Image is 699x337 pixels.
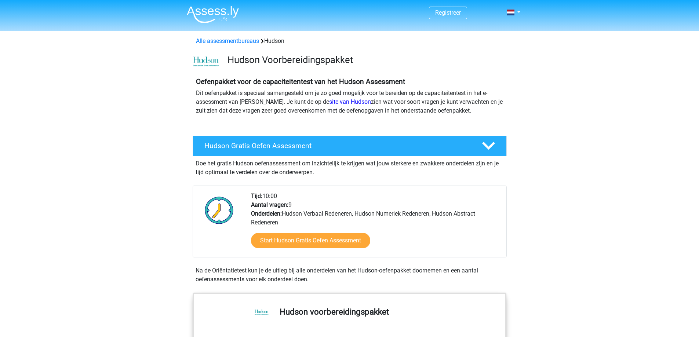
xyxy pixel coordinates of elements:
[251,210,282,217] b: Onderdelen:
[190,136,510,156] a: Hudson Gratis Oefen Assessment
[227,54,501,66] h3: Hudson Voorbereidingspakket
[245,192,506,257] div: 10:00 9 Hudson Verbaal Redeneren, Hudson Numeriek Redeneren, Hudson Abstract Redeneren
[435,9,461,16] a: Registreer
[196,37,259,44] a: Alle assessmentbureaus
[204,142,470,150] h4: Hudson Gratis Oefen Assessment
[187,6,239,23] img: Assessly
[251,201,288,208] b: Aantal vragen:
[251,193,262,199] b: Tijd:
[193,266,507,284] div: Na de Oriëntatietest kun je de uitleg bij alle onderdelen van het Hudson-oefenpakket doornemen en...
[193,37,506,45] div: Hudson
[196,77,405,86] b: Oefenpakket voor de capaciteitentest van het Hudson Assessment
[201,192,238,228] img: Klok
[193,156,507,177] div: Doe het gratis Hudson oefenassessment om inzichtelijk te krijgen wat jouw sterkere en zwakkere on...
[193,56,219,67] img: cefd0e47479f4eb8e8c001c0d358d5812e054fa8.png
[196,89,503,115] p: Dit oefenpakket is speciaal samengesteld om je zo goed mogelijk voor te bereiden op de capaciteit...
[251,233,370,248] a: Start Hudson Gratis Oefen Assessment
[329,98,371,105] a: site van Hudson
